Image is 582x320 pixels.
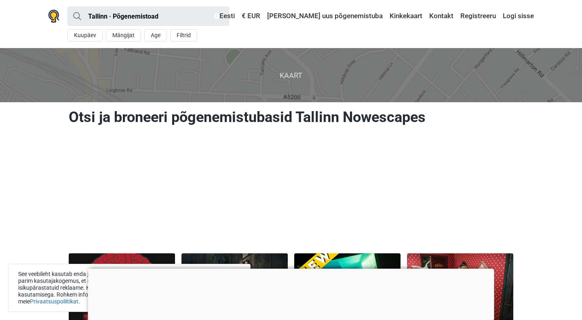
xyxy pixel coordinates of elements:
button: Mängijat [106,29,141,42]
a: [PERSON_NAME] uus põgenemistuba [265,9,385,23]
a: € EUR [240,9,262,23]
img: Nowescape logo [48,10,59,23]
div: See veebileht kasutab enda ja kolmandate osapoolte küpsiseid, et tuua sinuni parim kasutajakogemu... [8,264,251,312]
button: Age [144,29,167,42]
a: Registreeru [458,9,498,23]
a: Privaatsuspoliitikat [30,298,78,305]
img: Eesti [214,13,219,19]
h1: Otsi ja broneeri põgenemistubasid Tallinn Nowescapes [69,108,513,126]
a: Kontakt [427,9,455,23]
button: Kuupäev [67,29,103,42]
a: Kinkekaart [388,9,424,23]
button: Filtrid [170,29,197,42]
iframe: Advertisement [88,269,494,319]
a: Eesti [212,9,237,23]
input: proovi “Tallinn” [67,6,229,26]
iframe: Advertisement [65,136,517,249]
a: Logi sisse [501,9,534,23]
